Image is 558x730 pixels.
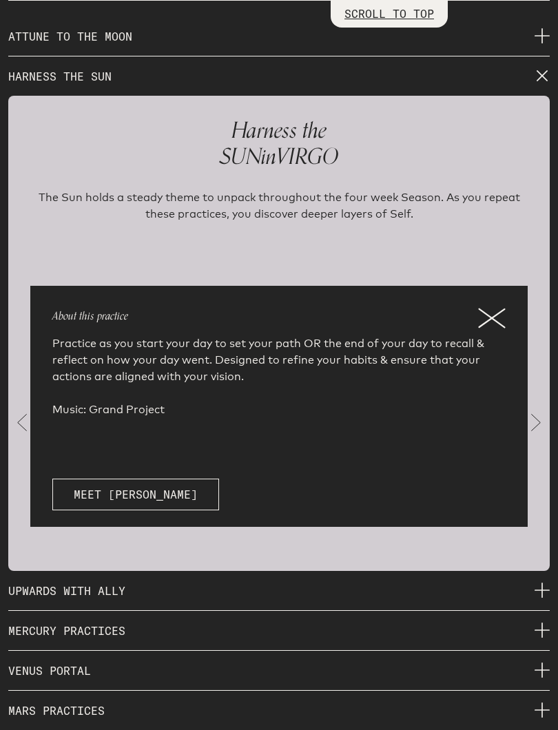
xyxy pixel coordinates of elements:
[8,57,550,96] p: HARNESS THE SUN
[344,6,434,22] p: SCROLL TO TOP
[30,118,528,184] p: SUN VIRGO
[8,651,550,691] p: VENUS PORTAL
[8,612,550,651] p: MERCURY PRACTICES
[36,189,522,258] p: The Sun holds a steady theme to unpack throughout the four week Season. As you repeat these pract...
[261,139,276,175] span: in
[8,572,550,611] p: UPWARDS WITH ALLY
[231,113,327,149] span: Harness the
[52,479,219,510] a: Meet [PERSON_NAME]
[52,335,506,418] p: Practice as you start your day to set your path OR the end of your day to recall & reflect on how...
[52,308,506,324] p: About this practice
[8,17,550,56] p: ATTUNE TO THE MOON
